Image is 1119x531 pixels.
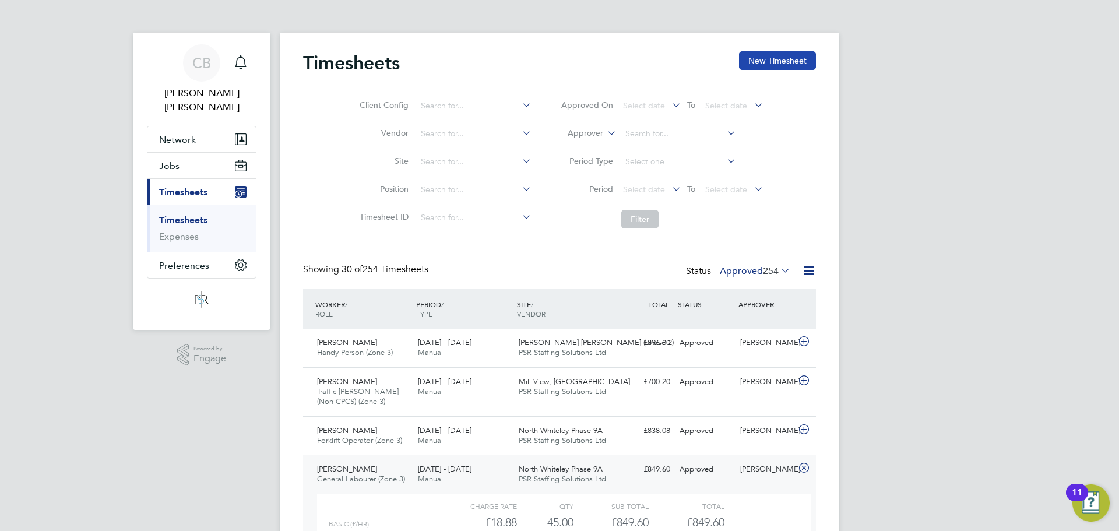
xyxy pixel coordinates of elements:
[356,156,409,166] label: Site
[317,464,377,474] span: [PERSON_NAME]
[648,300,669,309] span: TOTAL
[159,134,196,145] span: Network
[736,333,796,353] div: [PERSON_NAME]
[614,333,675,353] div: £896.80
[418,464,471,474] span: [DATE] - [DATE]
[417,126,532,142] input: Search for...
[417,182,532,198] input: Search for...
[133,33,270,330] nav: Main navigation
[418,435,443,445] span: Manual
[442,499,517,513] div: Charge rate
[342,263,428,275] span: 254 Timesheets
[519,425,603,435] span: North Whiteley Phase 9A
[159,214,207,226] a: Timesheets
[736,372,796,392] div: [PERSON_NAME]
[675,460,736,479] div: Approved
[621,210,659,228] button: Filter
[317,474,405,484] span: General Labourer (Zone 3)
[621,126,736,142] input: Search for...
[147,290,256,309] a: Go to home page
[561,100,613,110] label: Approved On
[675,294,736,315] div: STATUS
[418,337,471,347] span: [DATE] - [DATE]
[147,252,256,278] button: Preferences
[519,337,674,347] span: [PERSON_NAME] [PERSON_NAME] (phase 2)
[623,100,665,111] span: Select date
[417,210,532,226] input: Search for...
[649,499,724,513] div: Total
[519,347,606,357] span: PSR Staffing Solutions Ltd
[418,386,443,396] span: Manual
[147,44,256,114] a: CB[PERSON_NAME] [PERSON_NAME]
[317,435,402,445] span: Forklift Operator (Zone 3)
[303,51,400,75] h2: Timesheets
[416,309,432,318] span: TYPE
[675,421,736,441] div: Approved
[418,425,471,435] span: [DATE] - [DATE]
[418,347,443,357] span: Manual
[1072,493,1082,508] div: 11
[418,474,443,484] span: Manual
[519,386,606,396] span: PSR Staffing Solutions Ltd
[312,294,413,324] div: WORKER
[147,86,256,114] span: Connor Bedwell
[441,300,444,309] span: /
[519,474,606,484] span: PSR Staffing Solutions Ltd
[519,377,630,386] span: Mill View, [GEOGRAPHIC_DATA]
[614,421,675,441] div: £838.08
[147,205,256,252] div: Timesheets
[317,386,399,406] span: Traffic [PERSON_NAME] (Non CPCS) (Zone 3)
[317,337,377,347] span: [PERSON_NAME]
[417,98,532,114] input: Search for...
[159,160,180,171] span: Jobs
[345,300,347,309] span: /
[519,464,603,474] span: North Whiteley Phase 9A
[159,260,209,271] span: Preferences
[191,290,212,309] img: psrsolutions-logo-retina.png
[303,263,431,276] div: Showing
[418,377,471,386] span: [DATE] - [DATE]
[736,421,796,441] div: [PERSON_NAME]
[193,344,226,354] span: Powered by
[686,263,793,280] div: Status
[1072,484,1110,522] button: Open Resource Center, 11 new notifications
[675,372,736,392] div: Approved
[621,154,736,170] input: Select one
[517,499,573,513] div: QTY
[739,51,816,70] button: New Timesheet
[356,212,409,222] label: Timesheet ID
[614,372,675,392] div: £700.20
[159,231,199,242] a: Expenses
[517,309,546,318] span: VENDOR
[519,435,606,445] span: PSR Staffing Solutions Ltd
[720,265,790,277] label: Approved
[705,100,747,111] span: Select date
[315,309,333,318] span: ROLE
[192,55,211,71] span: CB
[684,181,699,196] span: To
[342,263,363,275] span: 30 of
[561,156,613,166] label: Period Type
[317,425,377,435] span: [PERSON_NAME]
[736,294,796,315] div: APPROVER
[623,184,665,195] span: Select date
[736,460,796,479] div: [PERSON_NAME]
[514,294,615,324] div: SITE
[356,100,409,110] label: Client Config
[551,128,603,139] label: Approver
[417,154,532,170] input: Search for...
[193,354,226,364] span: Engage
[763,265,779,277] span: 254
[147,126,256,152] button: Network
[614,460,675,479] div: £849.60
[413,294,514,324] div: PERIOD
[159,187,207,198] span: Timesheets
[675,333,736,353] div: Approved
[356,184,409,194] label: Position
[684,97,699,112] span: To
[705,184,747,195] span: Select date
[356,128,409,138] label: Vendor
[317,347,393,357] span: Handy Person (Zone 3)
[687,515,724,529] span: £849.60
[317,377,377,386] span: [PERSON_NAME]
